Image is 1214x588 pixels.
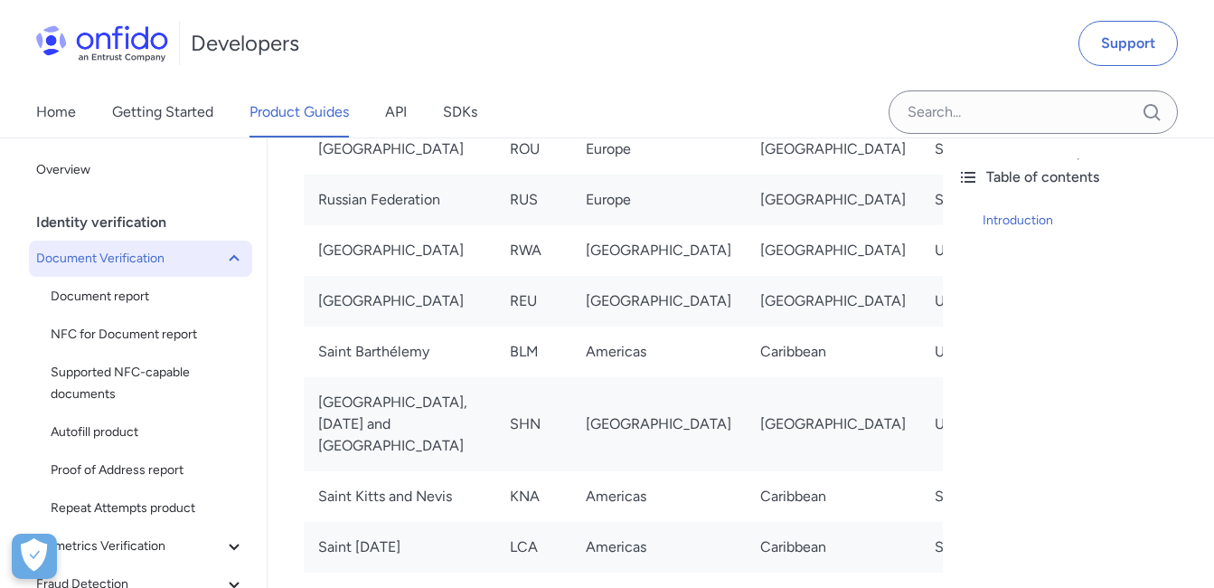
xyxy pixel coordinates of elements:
td: Supported [920,124,1032,175]
td: Unsupported [920,225,1032,276]
td: [GEOGRAPHIC_DATA] [746,377,920,471]
td: Unsupported [920,327,1032,377]
a: Proof of Address report [43,452,252,488]
td: Supported [920,471,1032,522]
td: Europe [571,124,746,175]
td: [GEOGRAPHIC_DATA], [DATE] and [GEOGRAPHIC_DATA] [304,377,495,471]
a: Support [1078,21,1178,66]
td: [GEOGRAPHIC_DATA] [304,225,495,276]
td: Caribbean [746,327,920,377]
a: Autofill product [43,414,252,450]
input: Onfido search input field [889,90,1178,134]
td: [GEOGRAPHIC_DATA] [571,276,746,327]
a: Getting Started [112,87,213,138]
td: Saint Barthélemy [304,327,495,377]
img: Onfido Logo [36,25,168,62]
td: Unsupported [920,377,1032,471]
button: Document Verification [29,241,252,277]
td: [GEOGRAPHIC_DATA] [571,225,746,276]
td: [GEOGRAPHIC_DATA] [746,124,920,175]
div: Cookie Preferences [12,534,57,579]
a: Product Guides [249,87,349,138]
td: Americas [571,471,746,522]
h1: Developers [191,29,299,58]
span: Document Verification [36,248,223,270]
td: Saint [DATE] [304,522,495,573]
td: RWA [495,225,571,276]
a: Introduction [983,210,1200,232]
td: Caribbean [746,471,920,522]
td: REU [495,276,571,327]
a: Repeat Attempts product [43,490,252,526]
td: Supported [920,175,1032,225]
span: Document report [51,286,245,308]
a: NFC for Document report [43,317,252,353]
span: Overview [36,159,245,181]
td: KNA [495,471,571,522]
a: API [385,87,407,138]
span: Autofill product [51,422,245,443]
div: Identity verification [36,204,259,241]
td: SHN [495,377,571,471]
span: Supported NFC-capable documents [51,362,245,405]
td: [GEOGRAPHIC_DATA] [304,124,495,175]
td: [GEOGRAPHIC_DATA] [746,175,920,225]
button: Biometrics Verification [29,528,252,564]
div: Table of contents [957,166,1200,188]
td: Supported [920,522,1032,573]
span: Proof of Address report [51,460,245,481]
span: Biometrics Verification [36,536,223,557]
td: LCA [495,522,571,573]
a: Home [36,87,76,138]
a: Overview [29,152,252,188]
td: Americas [571,522,746,573]
span: Repeat Attempts product [51,498,245,519]
span: NFC for Document report [51,324,245,346]
td: Caribbean [746,522,920,573]
td: BLM [495,327,571,377]
td: ROU [495,124,571,175]
td: [GEOGRAPHIC_DATA] [571,377,746,471]
td: Russian Federation [304,175,495,225]
td: Americas [571,327,746,377]
a: Supported NFC-capable documents [43,355,252,413]
a: Document report [43,279,252,315]
a: SDKs [443,87,477,138]
button: Open Preferences [12,534,57,579]
td: Unsupported [920,276,1032,327]
td: RUS [495,175,571,225]
td: Europe [571,175,746,225]
td: Saint Kitts and Nevis [304,471,495,522]
td: [GEOGRAPHIC_DATA] [746,276,920,327]
td: [GEOGRAPHIC_DATA] [746,225,920,276]
td: [GEOGRAPHIC_DATA] [304,276,495,327]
